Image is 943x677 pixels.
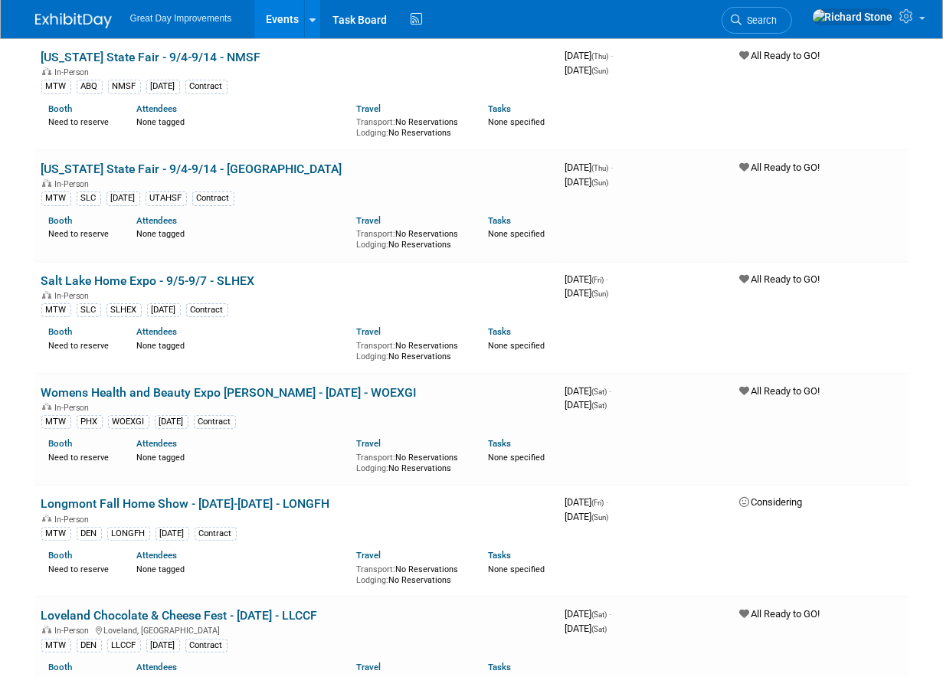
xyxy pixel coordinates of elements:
[49,215,73,226] a: Booth
[488,103,511,114] a: Tasks
[607,496,609,508] span: -
[77,80,103,93] div: ABQ
[592,67,609,75] span: (Sun)
[592,289,609,298] span: (Sun)
[194,415,236,429] div: Contract
[55,515,94,525] span: In-Person
[565,623,607,634] span: [DATE]
[740,608,820,620] span: All Ready to GO!
[740,162,820,173] span: All Ready to GO!
[41,191,71,205] div: MTW
[565,287,609,299] span: [DATE]
[42,626,51,633] img: In-Person Event
[136,114,345,128] div: None tagged
[107,639,141,652] div: LLCCF
[55,626,94,636] span: In-Person
[488,229,545,239] span: None specified
[356,226,465,250] div: No Reservations No Reservations
[356,575,388,585] span: Lodging:
[611,162,614,173] span: -
[155,415,188,429] div: [DATE]
[488,117,545,127] span: None specified
[41,80,71,93] div: MTW
[42,515,51,522] img: In-Person Event
[592,401,607,410] span: (Sat)
[77,639,102,652] div: DEN
[136,450,345,463] div: None tagged
[136,561,345,575] div: None tagged
[356,352,388,361] span: Lodging:
[49,103,73,114] a: Booth
[106,303,142,317] div: SLHEX
[565,273,609,285] span: [DATE]
[77,191,101,205] div: SLC
[356,229,395,239] span: Transport:
[108,80,141,93] div: NMSF
[136,662,177,672] a: Attendees
[740,496,803,508] span: Considering
[49,550,73,561] a: Booth
[136,438,177,449] a: Attendees
[41,415,71,429] div: MTW
[488,453,545,463] span: None specified
[356,662,381,672] a: Travel
[722,7,792,34] a: Search
[592,178,609,187] span: (Sun)
[565,385,612,397] span: [DATE]
[49,226,114,240] div: Need to reserve
[49,450,114,463] div: Need to reserve
[565,50,614,61] span: [DATE]
[49,114,114,128] div: Need to reserve
[610,608,612,620] span: -
[55,179,94,189] span: In-Person
[55,403,94,413] span: In-Person
[41,496,330,511] a: Longmont Fall Home Show - [DATE]-[DATE] - LONGFH
[136,215,177,226] a: Attendees
[592,499,604,507] span: (Fri)
[41,639,71,652] div: MTW
[55,291,94,301] span: In-Person
[108,415,149,429] div: WOEXGI
[611,50,614,61] span: -
[49,561,114,575] div: Need to reserve
[186,303,228,317] div: Contract
[356,114,465,138] div: No Reservations No Reservations
[55,67,94,77] span: In-Person
[136,103,177,114] a: Attendees
[41,527,71,541] div: MTW
[565,496,609,508] span: [DATE]
[77,527,102,541] div: DEN
[41,273,255,288] a: Salt Lake Home Expo - 9/5-9/7 - SLHEX
[592,625,607,633] span: (Sat)
[77,303,101,317] div: SLC
[195,527,237,541] div: Contract
[185,639,228,652] div: Contract
[136,326,177,337] a: Attendees
[146,191,187,205] div: UTAHSF
[565,399,607,410] span: [DATE]
[356,338,465,361] div: No Reservations No Reservations
[740,273,820,285] span: All Ready to GO!
[146,639,180,652] div: [DATE]
[488,564,545,574] span: None specified
[42,179,51,187] img: In-Person Event
[147,303,181,317] div: [DATE]
[356,453,395,463] span: Transport:
[185,80,228,93] div: Contract
[49,338,114,352] div: Need to reserve
[156,527,189,541] div: [DATE]
[356,326,381,337] a: Travel
[488,326,511,337] a: Tasks
[192,191,234,205] div: Contract
[488,662,511,672] a: Tasks
[356,463,388,473] span: Lodging:
[77,415,103,429] div: PHX
[35,13,112,28] img: ExhibitDay
[592,513,609,522] span: (Sun)
[130,13,232,24] span: Great Day Improvements
[592,52,609,61] span: (Thu)
[356,438,381,449] a: Travel
[356,341,395,351] span: Transport:
[812,8,894,25] img: Richard Stone
[42,291,51,299] img: In-Person Event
